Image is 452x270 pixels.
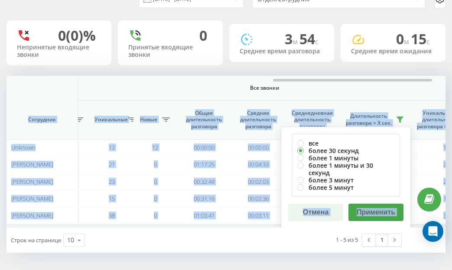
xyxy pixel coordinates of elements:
span: 23 [443,178,449,185]
label: все [297,140,394,147]
td: 00:32:49 [177,173,231,190]
td: 00:02:36 [231,190,285,207]
span: 15 [443,195,449,202]
span: Длительность разговора > Х сек. [344,113,393,126]
span: 0 [154,211,157,219]
span: 21 [109,160,115,168]
span: 3 [285,29,299,48]
span: [PERSON_NAME] [11,195,53,202]
div: 0 [199,27,207,44]
div: 0 (0)% [58,27,96,44]
div: 1 - 5 из 5 [336,235,358,244]
label: более 5 минут [297,184,394,191]
span: 54 [299,29,319,48]
span: Среднедневная длительность разговора [292,110,333,130]
span: 38 [109,211,115,219]
span: Сотрудник [14,116,70,123]
td: 00:31:16 [177,190,231,207]
span: 12 [109,143,115,151]
span: м [404,37,411,46]
span: 0 [396,29,411,48]
td: 01:03:41 [177,207,231,224]
button: Отмена [288,204,343,221]
span: [PERSON_NAME] [11,178,53,185]
span: 15 [109,195,115,202]
label: более 1 минуты [297,154,394,162]
span: Уникальные [94,116,126,123]
span: 0 [154,195,157,202]
span: c [426,37,430,46]
div: Среднее время разговора [240,48,324,55]
span: 15 [411,29,430,48]
div: Непринятые входящие звонки [17,44,101,59]
td: 00:00:00 [177,139,231,156]
span: c [315,37,319,46]
span: 0 [154,160,157,168]
span: 0 [154,178,157,185]
span: Общая длительность разговора [183,110,224,130]
div: Open Intercom Messenger [423,221,443,242]
span: Средняя длительность разговора [237,110,279,130]
span: 12 [152,143,158,151]
span: Строк на странице [11,236,61,244]
div: Среднее время ожидания [351,48,435,55]
td: 00:03:11 [231,207,285,224]
span: [PERSON_NAME] [11,211,53,219]
span: Unknown [11,143,36,151]
label: более 1 минуты и 30 секунд [297,162,394,176]
a: 1 [375,234,388,246]
label: более 3 минут [297,176,394,184]
button: Применить [348,204,403,221]
div: Принятые входящие звонки [128,44,212,59]
span: Новые [138,116,159,123]
span: м [293,37,299,46]
td: 00:00:00 [231,139,285,156]
span: 21 [443,160,449,168]
td: 00:02:03 [231,173,285,190]
span: [PERSON_NAME] [11,160,53,168]
td: 00:04:33 [231,156,285,173]
td: 01:17:25 [177,156,231,173]
div: 10 [67,236,74,244]
label: более 30 секунд [297,147,394,154]
span: 23 [109,178,115,185]
span: 38 [443,211,449,219]
span: 12 [443,143,449,151]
